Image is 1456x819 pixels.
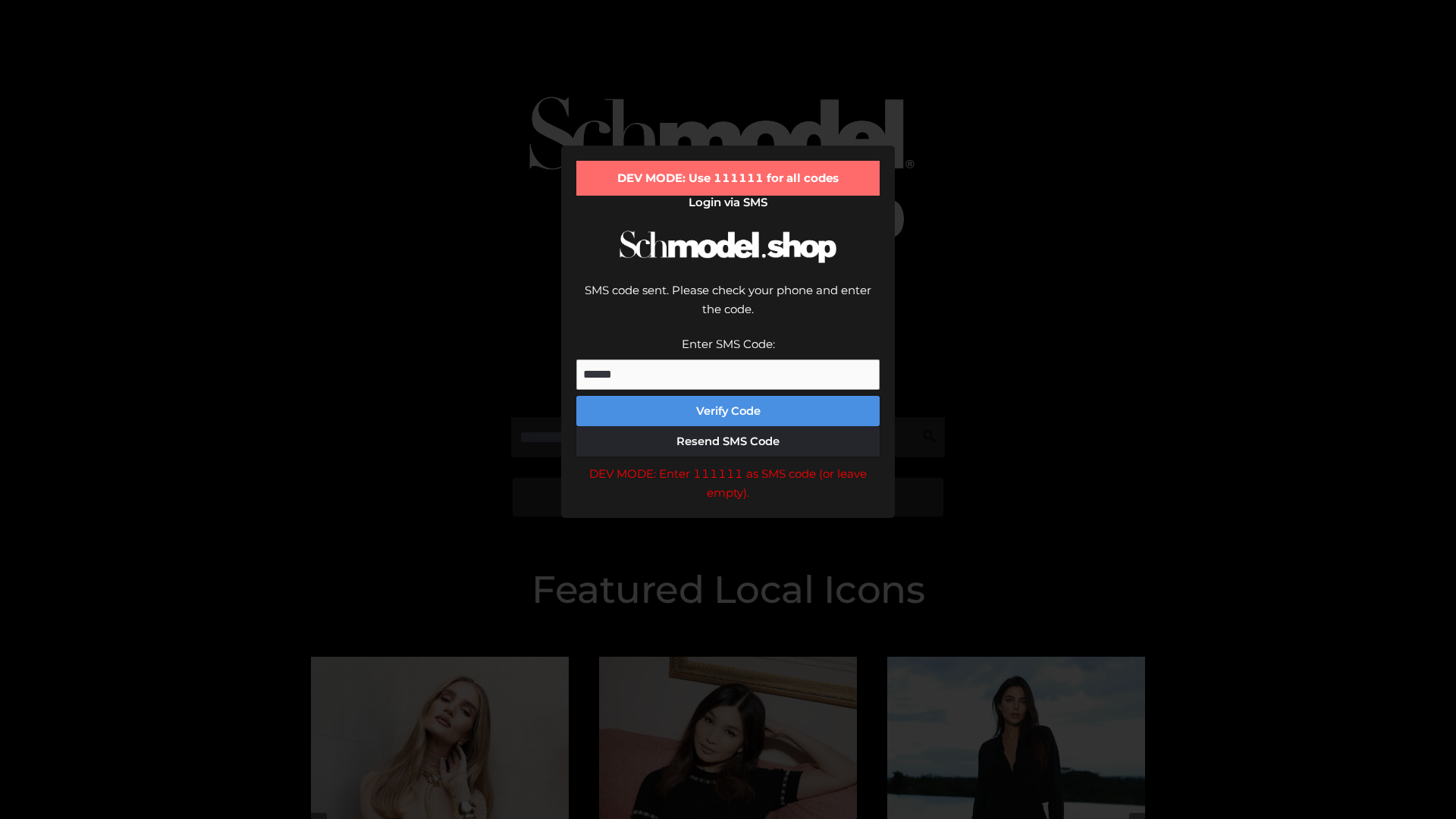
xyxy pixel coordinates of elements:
label: Enter SMS Code: [682,337,775,351]
div: DEV MODE: Enter 111111 as SMS code (or leave empty). [576,464,880,503]
button: Resend SMS Code [576,426,880,457]
button: Verify Code [576,396,880,426]
div: SMS code sent. Please check your phone and enter the code. [576,281,880,334]
img: Schmodel Logo [614,217,842,277]
h2: Login via SMS [576,196,880,209]
div: DEV MODE: Use 111111 for all codes [576,161,880,196]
